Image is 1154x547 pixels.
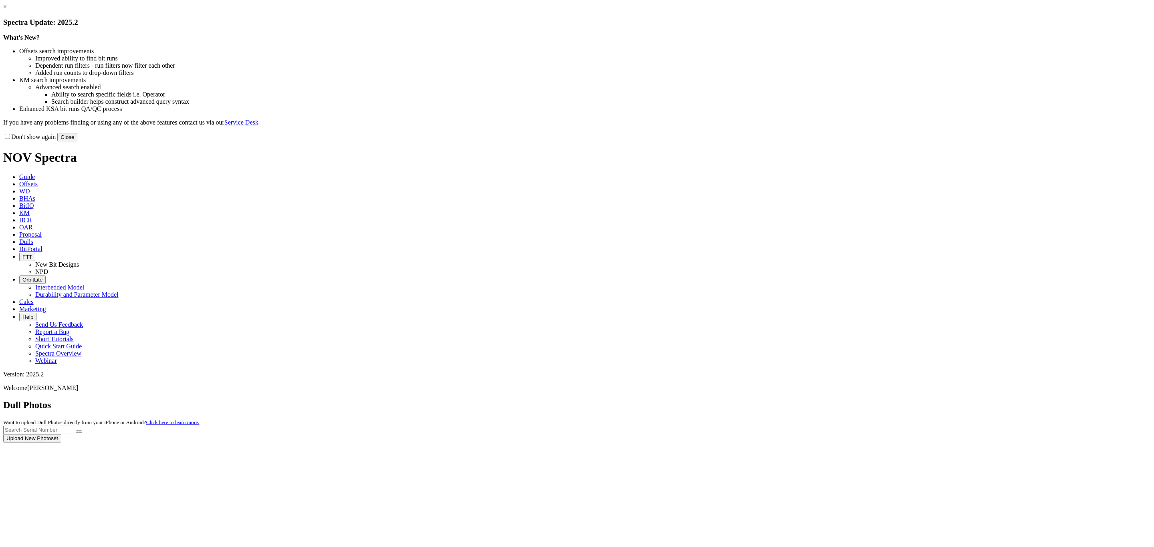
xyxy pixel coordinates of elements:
a: Interbedded Model [35,284,84,291]
a: × [3,3,7,10]
span: Help [22,314,33,320]
span: [PERSON_NAME] [27,384,78,391]
span: Guide [19,173,35,180]
h3: Spectra Update: 2025.2 [3,18,1151,27]
input: Don't show again [5,134,10,139]
li: Advanced search enabled [35,84,1151,91]
span: FTT [22,254,32,260]
a: New Bit Designs [35,261,79,268]
p: If you have any problems finding or using any of the above features contact us via our [3,119,1151,126]
li: Offsets search improvements [19,48,1151,55]
a: Report a Bug [35,328,69,335]
li: Added run counts to drop-down filters [35,69,1151,76]
span: Marketing [19,306,46,312]
button: Upload New Photoset [3,434,61,442]
span: Proposal [19,231,42,238]
a: Durability and Parameter Model [35,291,119,298]
label: Don't show again [3,133,56,140]
a: Spectra Overview [35,350,81,357]
a: NPD [35,268,48,275]
span: Dulls [19,238,33,245]
a: Quick Start Guide [35,343,82,350]
span: OAR [19,224,33,231]
div: Version: 2025.2 [3,371,1151,378]
a: Webinar [35,357,57,364]
strong: What's New? [3,34,40,41]
h2: Dull Photos [3,400,1151,410]
span: KM [19,209,30,216]
button: Close [57,133,77,141]
a: Click here to learn more. [146,419,200,425]
li: Search builder helps construct advanced query syntax [51,98,1151,105]
span: BCR [19,217,32,223]
li: Enhanced KSA bit runs QA/QC process [19,105,1151,113]
h1: NOV Spectra [3,150,1151,165]
span: BitIQ [19,202,34,209]
li: Improved ability to find bit runs [35,55,1151,62]
input: Search Serial Number [3,426,74,434]
span: Calcs [19,298,34,305]
span: Offsets [19,181,38,187]
li: Ability to search specific fields i.e. Operator [51,91,1151,98]
a: Send Us Feedback [35,321,83,328]
span: WD [19,188,30,195]
span: BitPortal [19,245,42,252]
small: Want to upload Dull Photos directly from your iPhone or Android? [3,419,199,425]
a: Short Tutorials [35,336,74,342]
p: Welcome [3,384,1151,392]
li: Dependent run filters - run filters now filter each other [35,62,1151,69]
li: KM search improvements [19,76,1151,84]
a: Service Desk [224,119,258,126]
span: BHAs [19,195,35,202]
span: OrbitLite [22,277,42,283]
